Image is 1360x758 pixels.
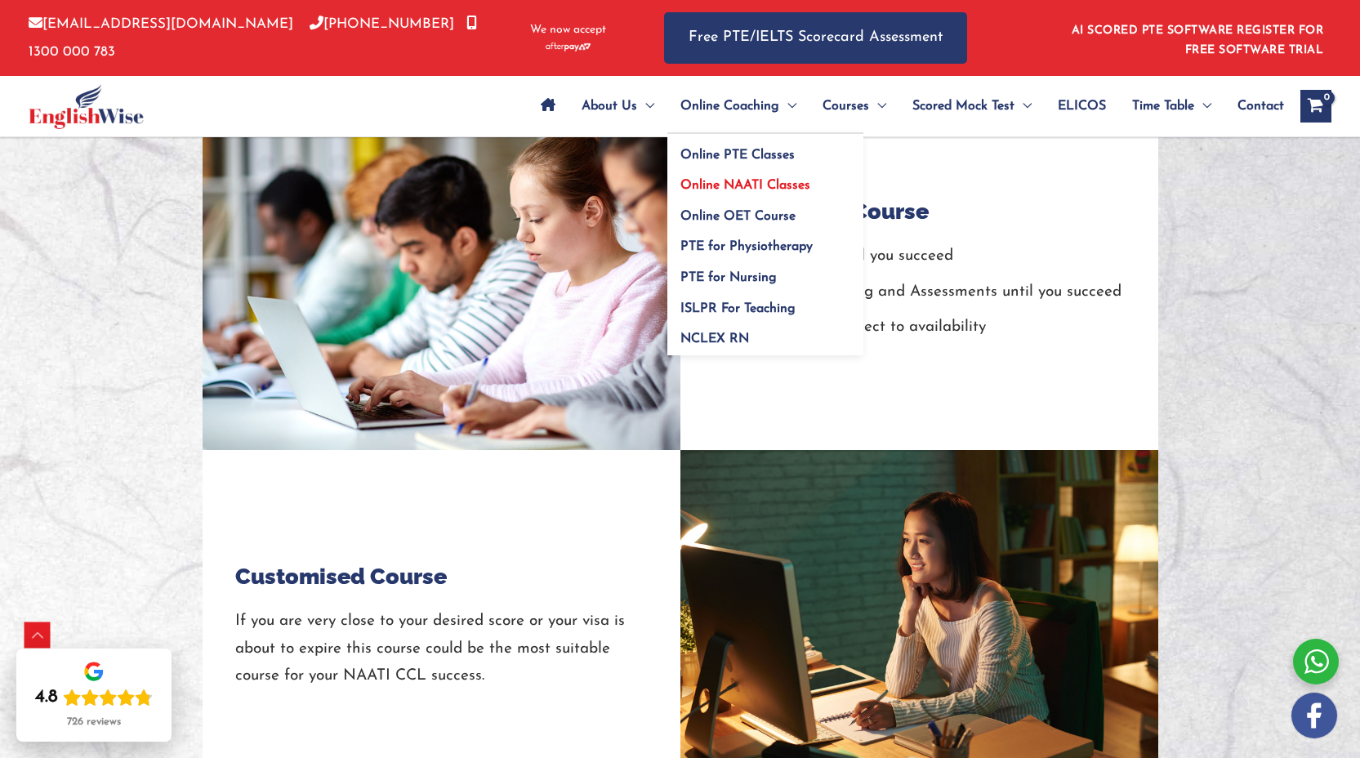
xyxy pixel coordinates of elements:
[667,288,863,319] a: ISLPR For Teaching
[680,78,779,135] span: Online Coaching
[310,17,454,31] a: [PHONE_NUMBER]
[29,84,144,129] img: cropped-ew-logo
[569,78,667,135] a: About UsMenu Toggle
[1237,78,1284,135] span: Contact
[1224,78,1284,135] a: Contact
[1119,78,1224,135] a: Time TableMenu Toggle
[823,78,869,135] span: Courses
[680,302,796,315] span: ISLPR For Teaching
[680,210,796,223] span: Online OET Course
[35,686,153,709] div: Rating: 4.8 out of 5
[235,564,447,590] h4: Customised Course
[29,17,477,58] a: 1300 000 783
[667,134,863,165] a: Online PTE Classes
[713,279,1121,314] li: Unlimited Coaching and Assessments until you succeed
[35,686,58,709] div: 4.8
[1132,78,1194,135] span: Time Table
[664,12,967,64] a: Free PTE/IELTS Scorecard Assessment
[680,332,749,346] span: NCLEX RN
[899,78,1045,135] a: Scored Mock TestMenu Toggle
[713,198,929,225] h4: Membership Course
[667,257,863,288] a: PTE for Nursing
[680,179,810,192] span: Online NAATI Classes
[713,243,1121,278] li: No extra fees until you succeed
[912,78,1014,135] span: Scored Mock Test
[680,240,813,253] span: PTE for Physiotherapy
[637,78,654,135] span: Menu Toggle
[1062,11,1331,65] aside: Header Widget 1
[29,17,293,31] a: [EMAIL_ADDRESS][DOMAIN_NAME]
[667,78,809,135] a: Online CoachingMenu Toggle
[1072,25,1324,56] a: AI SCORED PTE SOFTWARE REGISTER FOR FREE SOFTWARE TRIAL
[667,165,863,196] a: Online NAATI Classes
[1058,78,1106,135] span: ELICOS
[1291,693,1337,738] img: white-facebook.png
[1014,78,1032,135] span: Menu Toggle
[869,78,886,135] span: Menu Toggle
[713,314,1121,349] li: *This course is subject to availability
[667,226,863,257] a: PTE for Physiotherapy
[528,78,1284,135] nav: Site Navigation: Main Menu
[1300,90,1331,123] a: View Shopping Cart, empty
[530,22,606,38] span: We now accept
[582,78,637,135] span: About Us
[546,42,591,51] img: Afterpay-Logo
[680,271,777,284] span: PTE for Nursing
[667,195,863,226] a: Online OET Course
[779,78,796,135] span: Menu Toggle
[680,149,795,162] span: Online PTE Classes
[1045,78,1119,135] a: ELICOS
[235,608,648,689] p: If you are very close to your desired score or your visa is about to expire this course could be ...
[809,78,899,135] a: CoursesMenu Toggle
[67,716,121,729] div: 726 reviews
[1194,78,1211,135] span: Menu Toggle
[667,319,863,356] a: NCLEX RN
